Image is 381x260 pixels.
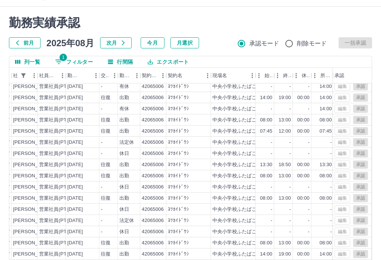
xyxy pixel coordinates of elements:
div: 中央小学校ふたばこどもルーム [212,184,281,191]
div: ﾖﾂｶｲﾄﾞｳｼ [168,228,189,235]
div: 契約名 [168,68,182,83]
div: ﾖﾂｶｲﾄﾞｳｼ [168,161,189,168]
div: 00:00 [297,161,310,168]
div: 07:45 [260,128,272,135]
div: 営業社員(PT契約) [39,105,78,112]
button: メニュー [202,70,213,81]
div: 出勤 [119,172,129,180]
div: 所定開始 [311,68,334,83]
div: 往復 [101,128,111,135]
div: - [271,150,272,157]
div: - [308,217,310,224]
div: 42065006 [142,251,164,258]
div: 休日 [119,206,129,213]
div: - [308,228,310,235]
div: [PERSON_NAME] [13,251,54,258]
div: ﾖﾂｶｲﾄﾞｳｼ [168,94,189,101]
div: 往復 [101,240,111,247]
div: 13:30 [260,161,272,168]
div: - [289,206,291,213]
div: 18:50 [279,161,291,168]
div: 中央小学校ふたばこどもルーム [212,94,281,101]
div: 中央小学校ふたばこどもルーム [212,139,281,146]
div: 中央小学校ふたばこどもルーム [212,206,281,213]
div: ﾖﾂｶｲﾄﾞｳｼ [168,172,189,180]
button: メニュー [57,70,68,81]
button: メニュー [29,70,40,81]
div: 08:00 [260,195,272,202]
div: - [271,139,272,146]
div: [PERSON_NAME] [13,105,54,112]
div: 出勤 [119,195,129,202]
div: [DATE] [67,150,83,157]
div: 往復 [101,251,111,258]
div: 42065006 [142,105,164,112]
div: 交通費 [99,68,118,83]
div: 営業社員(PT契約) [39,83,78,90]
div: [DATE] [67,105,83,112]
div: 中央小学校ふたばこどもルーム [212,117,281,124]
div: 承認 [333,68,372,83]
div: 営業社員(PT契約) [39,228,78,235]
div: 交通費 [101,68,109,83]
div: [PERSON_NAME] [13,217,54,224]
div: 社員区分 [38,68,66,83]
div: ﾖﾂｶｲﾄﾞｳｼ [168,128,189,135]
div: 契約コード [142,68,157,83]
div: 13:30 [320,161,332,168]
div: 42065006 [142,172,164,180]
div: [PERSON_NAME] [13,195,54,202]
div: 00:00 [297,240,310,247]
div: 社員名 [12,68,38,83]
div: ﾖﾂｶｲﾄﾞｳｼ [168,206,189,213]
div: - [330,184,332,191]
div: [DATE] [67,172,83,180]
div: 42065006 [142,94,164,101]
div: 14:00 [320,251,332,258]
button: メニュー [109,70,120,81]
div: ﾖﾂｶｲﾄﾞｳｼ [168,184,189,191]
div: [PERSON_NAME] [13,240,54,247]
div: 往復 [101,117,111,124]
div: 14:00 [320,94,332,101]
div: - [308,206,310,213]
div: 営業社員(PT契約) [39,195,78,202]
div: - [289,184,291,191]
div: [PERSON_NAME] [13,150,54,157]
div: [PERSON_NAME] [13,139,54,146]
div: - [101,105,102,112]
div: [DATE] [67,217,83,224]
div: 営業社員(PT契約) [39,139,78,146]
span: 承認モード [249,39,279,48]
div: 13:00 [279,240,291,247]
div: - [289,83,291,90]
div: [DATE] [67,240,83,247]
div: 00:00 [297,117,310,124]
div: - [271,83,272,90]
div: 13:00 [279,195,291,202]
div: [PERSON_NAME] [13,128,54,135]
div: - [271,228,272,235]
div: [DATE] [67,206,83,213]
div: [DATE] [67,117,83,124]
div: 13:00 [279,117,291,124]
div: 営業社員(PT契約) [39,128,78,135]
div: 12:00 [279,128,291,135]
div: [PERSON_NAME] [13,83,54,90]
div: ﾖﾂｶｲﾄﾞｳｼ [168,251,189,258]
div: - [271,184,272,191]
div: - [330,150,332,157]
div: 1件のフィルターを適用中 [18,70,29,81]
div: 中央小学校ふたばこどもルーム [212,150,281,157]
div: 終業 [274,68,293,83]
div: [PERSON_NAME] [13,161,54,168]
div: ﾖﾂｶｲﾄﾞｳｼ [168,150,189,157]
div: 08:00 [320,240,332,247]
button: 月選択 [170,37,199,48]
div: - [101,228,102,235]
button: メニュー [90,70,102,81]
div: 42065006 [142,161,164,168]
div: [DATE] [67,228,83,235]
button: エクスポート [142,56,195,67]
div: 中央小学校ふたばこどもルーム [212,83,281,90]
